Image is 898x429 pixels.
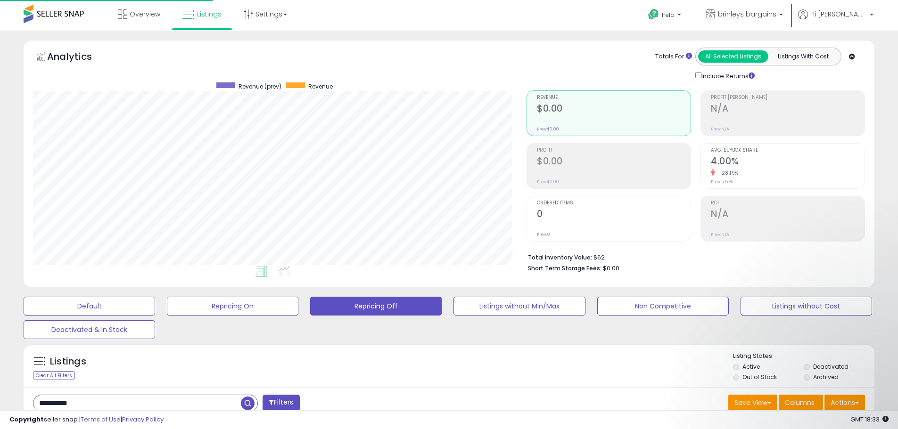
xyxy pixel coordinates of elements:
button: Repricing Off [310,297,442,316]
span: Revenue [308,82,333,90]
div: Clear All Filters [33,371,75,380]
button: All Selected Listings [698,50,768,63]
span: Avg. Buybox Share [711,148,865,153]
h5: Analytics [47,50,110,65]
h2: N/A [711,209,865,221]
span: Revenue [537,95,691,100]
button: Repricing On [167,297,298,316]
span: Listings [197,9,222,19]
small: Prev: N/A [711,232,729,237]
small: -28.19% [715,170,739,177]
a: Privacy Policy [122,415,164,424]
div: Include Returns [688,70,766,81]
span: Profit [537,148,691,153]
small: Prev: N/A [711,126,729,132]
small: Prev: 5.57% [711,179,733,185]
button: Listings without Min/Max [453,297,585,316]
div: Totals For [655,52,692,61]
button: Default [24,297,155,316]
button: Listings With Cost [768,50,838,63]
span: Help [662,11,675,19]
span: Hi [PERSON_NAME] [810,9,867,19]
h5: Listings [50,355,86,368]
h2: N/A [711,103,865,116]
strong: Copyright [9,415,44,424]
i: Get Help [648,8,659,20]
b: Total Inventory Value: [528,253,592,261]
a: Hi [PERSON_NAME] [798,9,873,31]
b: Short Term Storage Fees: [528,264,601,272]
span: Revenue (prev) [239,82,281,90]
h2: 0 [537,209,691,221]
li: $62 [528,251,858,262]
span: brinleys bargains [718,9,776,19]
span: Profit [PERSON_NAME] [711,95,865,100]
h2: $0.00 [537,103,691,116]
small: Prev: 0 [537,232,550,237]
a: Terms of Use [81,415,121,424]
button: Non Competitive [597,297,729,316]
button: Deactivated & In Stock [24,320,155,339]
span: ROI [711,201,865,206]
span: $0.00 [603,264,619,273]
h2: 4.00% [711,156,865,169]
span: Overview [130,9,160,19]
div: seller snap | | [9,415,164,424]
button: Listings without Cost [741,297,872,316]
small: Prev: $0.00 [537,126,559,132]
p: Listing States: [733,352,874,361]
a: Help [641,1,691,31]
h2: $0.00 [537,156,691,169]
button: Filters [263,395,299,411]
span: Ordered Items [537,201,691,206]
small: Prev: $0.00 [537,179,559,185]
